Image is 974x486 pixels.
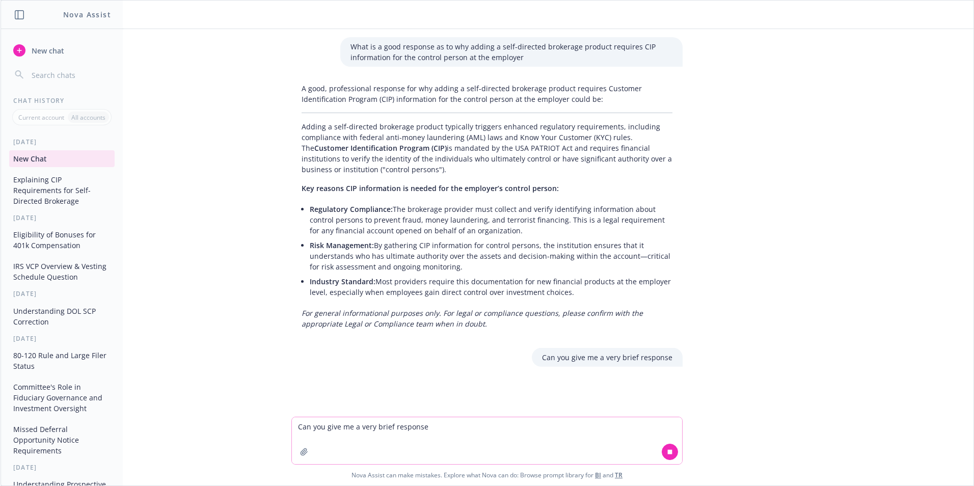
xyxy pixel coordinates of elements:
button: New chat [9,41,115,60]
span: Industry Standard: [310,277,375,286]
span: Nova Assist can make mistakes. Explore what Nova can do: Browse prompt library for and [5,465,969,485]
div: [DATE] [1,463,123,472]
span: Customer Identification Program (CIP) [314,143,447,153]
li: By gathering CIP information for control persons, the institution ensures that it understands who... [310,238,672,274]
div: [DATE] [1,289,123,298]
p: Can you give me a very brief response [542,352,672,363]
p: Adding a self-directed brokerage product typically triggers enhanced regulatory requirements, inc... [302,121,672,175]
li: Most providers require this documentation for new financial products at the employer level, espec... [310,274,672,300]
button: IRS VCP Overview & Vesting Schedule Question [9,258,115,285]
span: Risk Management: [310,240,374,250]
div: Chat History [1,96,123,105]
button: New Chat [9,150,115,167]
span: New chat [30,45,64,56]
div: [DATE] [1,213,123,222]
button: Missed Deferral Opportunity Notice Requirements [9,421,115,459]
p: All accounts [71,113,105,122]
button: Eligibility of Bonuses for 401k Compensation [9,226,115,254]
div: [DATE] [1,334,123,343]
button: Understanding DOL SCP Correction [9,303,115,330]
button: Committee's Role in Fiduciary Governance and Investment Oversight [9,379,115,417]
p: Current account [18,113,64,122]
div: [DATE] [1,138,123,146]
em: For general informational purposes only. For legal or compliance questions, please confirm with t... [302,308,643,329]
a: TR [615,471,623,479]
li: The brokerage provider must collect and verify identifying information about control persons to p... [310,202,672,238]
a: BI [595,471,601,479]
span: Key reasons CIP information is needed for the employer’s control person: [302,183,559,193]
input: Search chats [30,68,111,82]
span: Regulatory Compliance: [310,204,393,214]
p: What is a good response as to why adding a self-directed brokerage product requires CIP informati... [350,41,672,63]
button: Explaining CIP Requirements for Self-Directed Brokerage [9,171,115,209]
button: 80-120 Rule and Large Filer Status [9,347,115,374]
h1: Nova Assist [63,9,111,20]
p: A good, professional response for why adding a self-directed brokerage product requires Customer ... [302,83,672,104]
